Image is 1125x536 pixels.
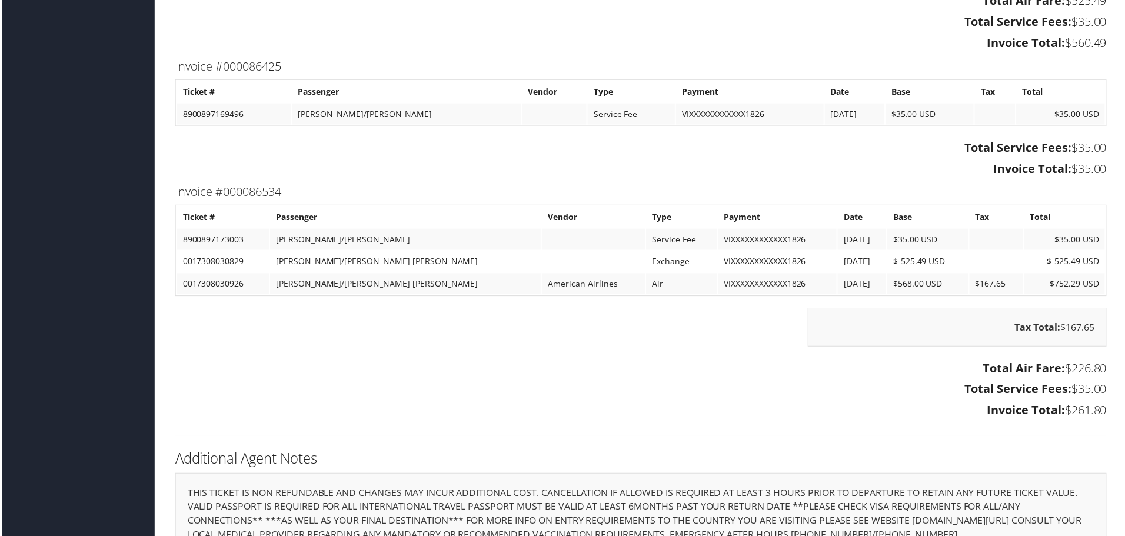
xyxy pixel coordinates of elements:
th: Type [588,81,675,102]
td: [PERSON_NAME]/[PERSON_NAME] [291,104,521,125]
strong: Total Service Fees: [966,382,1074,398]
th: Base [887,81,976,102]
td: $752.29 USD [1026,274,1107,295]
th: Total [1026,207,1107,228]
td: American Airlines [542,274,645,295]
strong: Invoice Total: [989,35,1067,51]
h3: $261.80 [174,404,1109,420]
td: 8900897169496 [175,104,290,125]
td: VIXXXXXXXXXXXX1826 [677,104,824,125]
td: $35.00 USD [889,229,970,251]
div: $167.65 [809,309,1109,348]
td: [PERSON_NAME]/[PERSON_NAME] [269,229,541,251]
th: Payment [719,207,838,228]
td: [PERSON_NAME]/[PERSON_NAME] [PERSON_NAME] [269,252,541,273]
td: VIXXXXXXXXXXXX1826 [719,274,838,295]
th: Passenger [291,81,521,102]
th: Tax [977,81,1017,102]
strong: Total Service Fees: [966,140,1074,156]
td: [DATE] [839,229,887,251]
h3: $35.00 [174,14,1109,30]
strong: Total Service Fees: [966,14,1074,29]
td: [DATE] [839,252,887,273]
td: 8900897173003 [175,229,268,251]
td: 0017308030926 [175,274,268,295]
td: $-525.49 USD [889,252,970,273]
strong: Total Air Fare: [985,361,1067,377]
td: Service Fee [588,104,675,125]
th: Tax [971,207,1025,228]
th: Date [839,207,887,228]
h3: $35.00 [174,140,1109,157]
th: Vendor [542,207,645,228]
td: Service Fee [647,229,717,251]
th: Type [647,207,717,228]
h3: $560.49 [174,35,1109,51]
th: Date [826,81,886,102]
td: $-525.49 USD [1026,252,1107,273]
td: $35.00 USD [1026,229,1107,251]
th: Vendor [522,81,587,102]
h3: Invoice #000086534 [174,184,1109,201]
strong: Invoice Total: [989,404,1067,420]
td: 0017308030829 [175,252,268,273]
td: $167.65 [971,274,1025,295]
td: VIXXXXXXXXXXXX1826 [719,229,838,251]
td: Exchange [647,252,717,273]
th: Passenger [269,207,541,228]
strong: Invoice Total: [996,161,1074,177]
td: Air [647,274,717,295]
th: Total [1019,81,1107,102]
td: [PERSON_NAME]/[PERSON_NAME] [PERSON_NAME] [269,274,541,295]
th: Base [889,207,970,228]
th: Payment [677,81,824,102]
td: $35.00 USD [1019,104,1107,125]
h3: $226.80 [174,361,1109,378]
h3: $35.00 [174,161,1109,178]
th: Ticket # [175,81,290,102]
td: VIXXXXXXXXXXXX1826 [719,252,838,273]
h3: Invoice #000086425 [174,58,1109,75]
td: [DATE] [826,104,886,125]
th: Ticket # [175,207,268,228]
h2: Additional Agent Notes [174,450,1109,470]
td: $35.00 USD [887,104,976,125]
td: [DATE] [839,274,887,295]
td: $568.00 USD [889,274,970,295]
h3: $35.00 [174,382,1109,399]
strong: Tax Total: [1017,322,1063,335]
